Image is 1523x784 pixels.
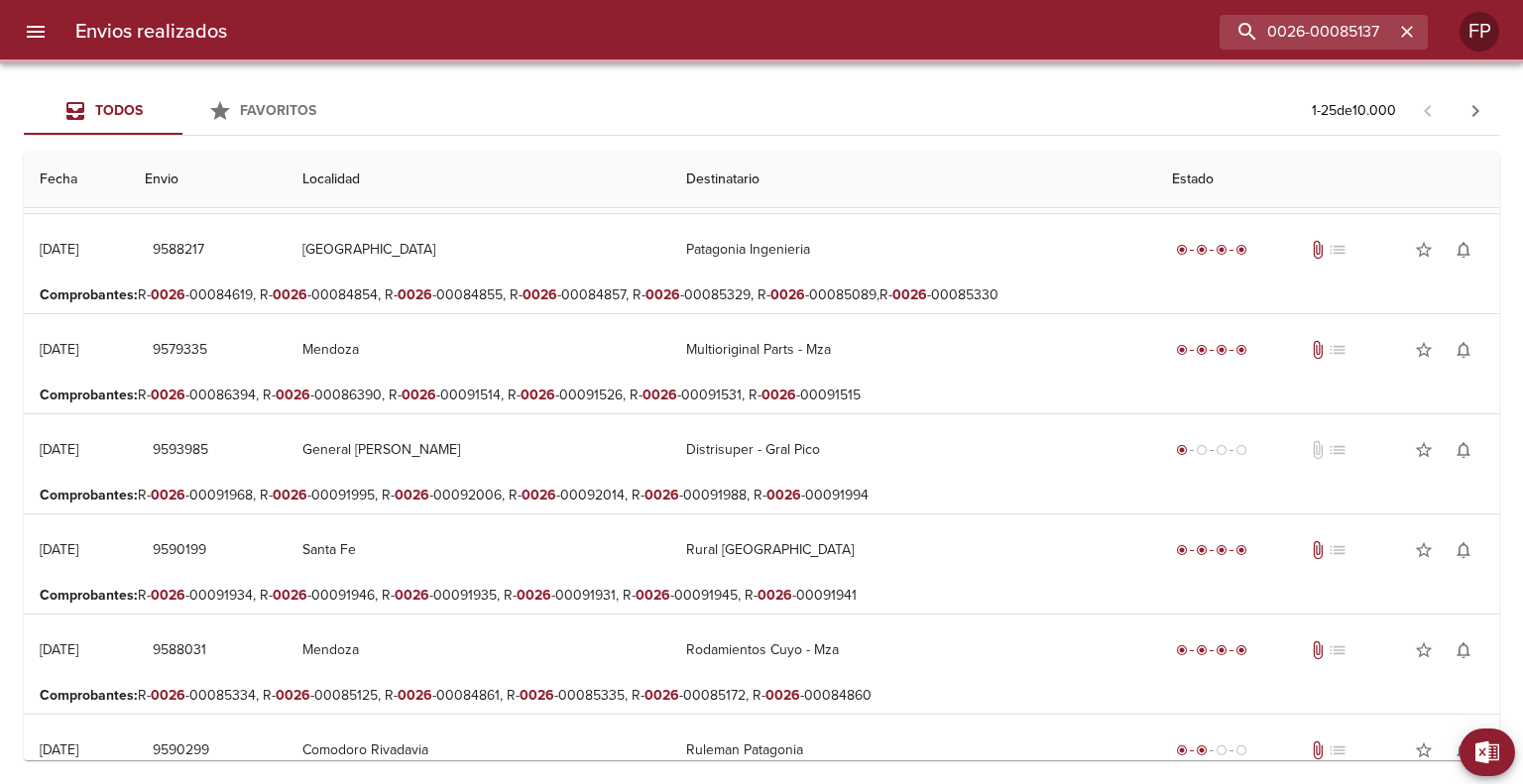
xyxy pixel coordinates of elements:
th: Localidad [287,152,669,208]
div: Generado [1172,440,1251,460]
span: radio_button_checked [1196,544,1208,556]
span: radio_button_checked [1235,344,1247,356]
div: Despachado [1172,740,1251,760]
div: Entregado [1172,640,1251,660]
em: 0026 [402,387,436,403]
span: No tiene pedido asociado [1328,340,1347,360]
span: radio_button_unchecked [1216,744,1228,756]
em: 0026 [517,587,551,604]
p: R- -00091968, R- -00091995, R- -00092006, R- -00092014, R- -00091988, R- -00091994 [40,486,1483,505]
span: notifications_none [1454,740,1473,760]
em: 0026 [761,387,796,403]
span: No tiene pedido asociado [1328,540,1347,560]
div: [DATE] [40,741,78,758]
td: Mendoza [287,615,669,686]
b: Comprobantes : [40,286,138,303]
span: Pagina siguiente [1452,87,1499,135]
em: 0026 [151,587,185,604]
span: Tiene documentos adjuntos [1308,240,1328,260]
em: 0026 [766,487,801,504]
div: Entregado [1172,240,1251,260]
b: Comprobantes : [40,587,138,604]
button: 9588031 [145,632,214,669]
div: Tabs Envios [24,87,341,135]
span: notifications_none [1454,540,1473,560]
button: Agregar a favoritos [1404,630,1444,670]
em: 0026 [151,387,185,403]
em: 0026 [276,687,310,704]
input: buscar [1220,15,1394,50]
div: [DATE] [40,541,78,558]
div: [DATE] [40,641,78,658]
em: 0026 [644,487,679,504]
span: radio_button_checked [1235,544,1247,556]
span: Tiene documentos adjuntos [1308,540,1328,560]
button: Agregar a favoritos [1404,730,1444,770]
em: 0026 [520,687,554,704]
em: 0026 [765,687,800,704]
em: 0026 [523,286,557,303]
span: radio_button_checked [1196,344,1208,356]
span: radio_button_checked [1176,544,1188,556]
span: Pagina anterior [1404,100,1452,120]
span: radio_button_unchecked [1235,444,1247,456]
button: 9588217 [145,232,212,269]
span: star_border [1414,340,1434,360]
b: Comprobantes : [40,387,138,403]
span: radio_button_unchecked [1235,744,1247,756]
em: 0026 [151,487,185,504]
em: 0026 [151,286,185,303]
div: [DATE] [40,441,78,458]
span: No tiene pedido asociado [1328,240,1347,260]
em: 0026 [273,286,307,303]
div: FP [1460,12,1499,52]
td: Multioriginal Parts - Mza [670,314,1156,386]
span: star_border [1414,240,1434,260]
div: [DATE] [40,341,78,358]
th: Fecha [24,152,129,208]
span: 9588217 [153,238,204,263]
span: radio_button_checked [1216,544,1228,556]
td: Rural [GEOGRAPHIC_DATA] [670,514,1156,586]
span: Tiene documentos adjuntos [1308,740,1328,760]
button: Activar notificaciones [1444,430,1483,470]
button: 9593985 [145,432,216,469]
td: General [PERSON_NAME] [287,414,669,486]
span: No tiene pedido asociado [1328,740,1347,760]
em: 0026 [276,387,310,403]
span: No tiene pedido asociado [1328,640,1347,660]
span: radio_button_checked [1176,344,1188,356]
em: 0026 [273,587,307,604]
span: star_border [1414,540,1434,560]
h6: Envios realizados [75,16,227,48]
p: R- -00085334, R- -00085125, R- -00084861, R- -00085335, R- -00085172, R- -00084860 [40,686,1483,706]
td: Santa Fe [287,514,669,586]
span: radio_button_checked [1176,744,1188,756]
em: 0026 [892,286,927,303]
button: Agregar a favoritos [1404,330,1444,370]
em: 0026 [395,487,429,504]
em: 0026 [395,587,429,604]
span: radio_button_checked [1196,644,1208,656]
button: Activar notificaciones [1444,630,1483,670]
span: radio_button_unchecked [1216,444,1228,456]
span: radio_button_checked [1176,644,1188,656]
em: 0026 [643,387,677,403]
span: notifications_none [1454,640,1473,660]
span: radio_button_checked [1216,644,1228,656]
em: 0026 [644,687,679,704]
button: 9590199 [145,532,214,569]
span: radio_button_checked [1176,244,1188,256]
span: radio_button_checked [1176,444,1188,456]
span: Todos [95,102,143,119]
div: Entregado [1172,340,1251,360]
span: No tiene pedido asociado [1328,440,1347,460]
span: 9579335 [153,338,207,363]
p: 1 - 25 de 10.000 [1312,101,1396,121]
em: 0026 [758,587,792,604]
span: Favoritos [240,102,316,119]
span: 9588031 [153,638,206,663]
button: Exportar Excel [1460,728,1515,776]
em: 0026 [521,387,555,403]
td: Patagonia Ingenieria [670,214,1156,285]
